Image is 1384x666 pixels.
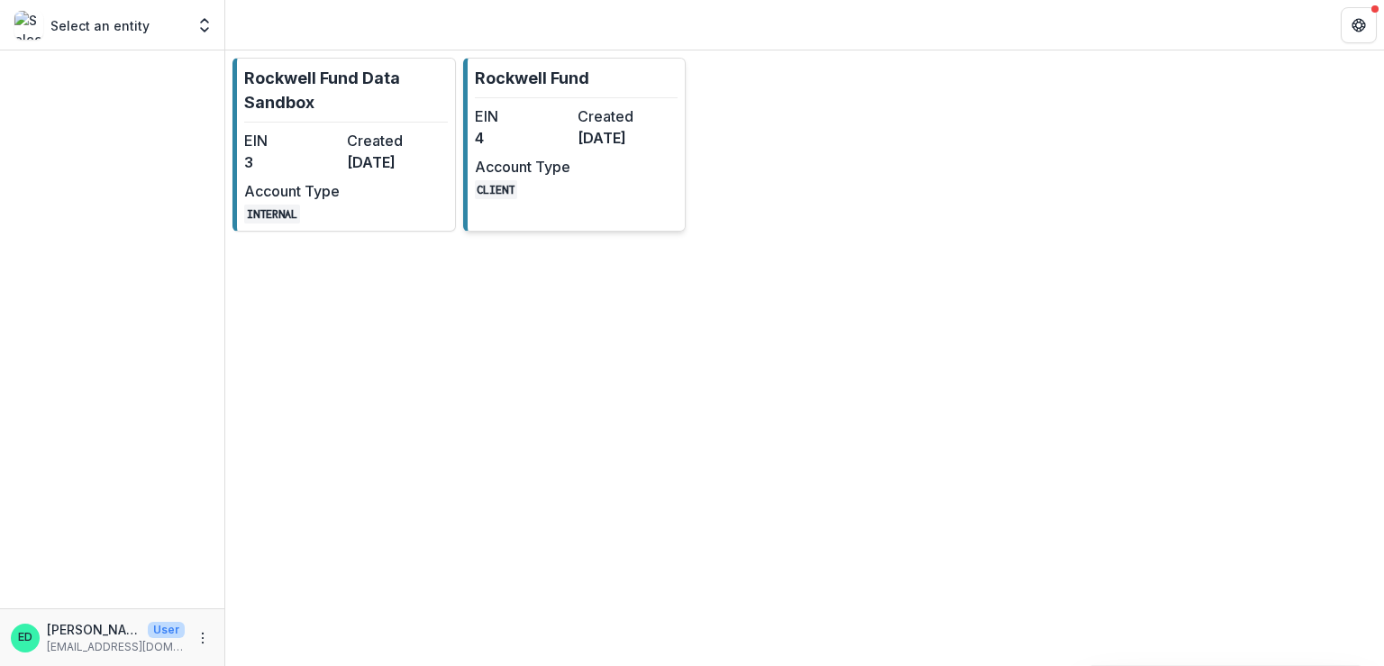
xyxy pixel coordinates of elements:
[148,622,185,638] p: User
[192,7,217,43] button: Open entity switcher
[244,66,448,114] p: Rockwell Fund Data Sandbox
[1341,7,1377,43] button: Get Help
[475,156,570,178] dt: Account Type
[475,180,518,199] code: CLIENT
[475,66,589,90] p: Rockwell Fund
[244,151,340,173] dd: 3
[47,639,185,655] p: [EMAIL_ADDRESS][DOMAIN_NAME]
[347,130,442,151] dt: Created
[578,105,673,127] dt: Created
[463,58,687,232] a: Rockwell FundEIN4Created[DATE]Account TypeCLIENT
[475,127,570,149] dd: 4
[244,180,340,202] dt: Account Type
[347,151,442,173] dd: [DATE]
[244,205,300,224] code: INTERNAL
[192,627,214,649] button: More
[475,105,570,127] dt: EIN
[18,632,32,643] div: Estevan D. Delgado
[47,620,141,639] p: [PERSON_NAME]
[232,58,456,232] a: Rockwell Fund Data SandboxEIN3Created[DATE]Account TypeINTERNAL
[50,16,150,35] p: Select an entity
[14,11,43,40] img: Select an entity
[244,130,340,151] dt: EIN
[578,127,673,149] dd: [DATE]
